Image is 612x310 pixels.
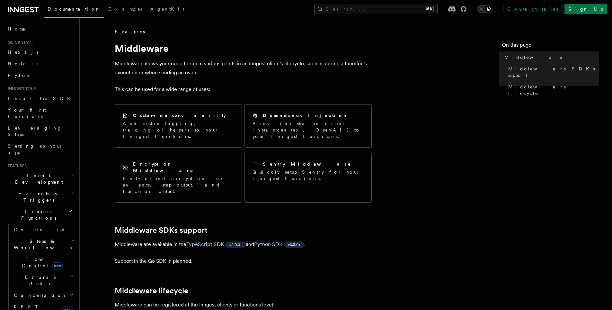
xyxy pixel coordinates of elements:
a: Node.js [5,58,75,69]
button: Cancellation [11,289,75,301]
a: Middleware lifecycle [506,81,599,99]
span: v2.0.0+ [229,242,242,247]
p: This can be used for a wide range of uses: [115,85,372,94]
a: Middleware [502,51,599,63]
span: Node.js [8,61,38,66]
p: Support in the Go SDK in planned. [115,257,372,266]
button: Steps & Workflows [11,235,75,253]
span: Steps & Workflows [11,238,72,251]
span: Quick start [5,40,33,45]
p: Provide shared client instances (ex, OpenAI) to your Inngest Functions. [253,120,364,140]
span: Middleware [504,54,563,60]
a: Python [5,69,75,81]
span: AgentKit [150,6,184,12]
button: Events & Triggers [5,188,75,206]
a: Encryption MiddlewareEnd-to-end encryption for events, step output, and function output. [115,153,242,203]
h1: Middleware [115,42,372,54]
a: TypeScript SDK [186,241,224,247]
p: End-to-end encryption for events, step output, and function output. [123,175,234,195]
h2: Encryption Middleware [133,161,234,174]
h2: Dependency Injection [263,112,348,119]
a: Documentation [44,2,104,18]
span: Examples [108,6,143,12]
p: Middleware allows your code to run at various points in an Inngest client's lifecycle, such as du... [115,59,372,77]
span: Features [115,28,145,35]
span: Events & Triggers [5,190,70,203]
a: Install the SDK [5,93,75,104]
a: Middleware SDKs support [115,226,208,235]
span: Python [8,73,31,78]
span: Middleware SDKs support [508,66,599,78]
a: Middleware lifecycle [115,286,188,295]
a: Next.js [5,46,75,58]
span: Errors & Retries [11,274,70,287]
span: Setting up your app [8,143,63,155]
a: Sentry MiddlewareQuickly setup Sentry for your Inngest Functions. [244,153,372,203]
a: Leveraging Steps [5,122,75,140]
span: Inngest Functions [5,208,69,221]
span: v0.3.0+ [288,242,300,247]
h2: Sentry Middleware [263,161,351,167]
a: Dependency InjectionProvide shared client instances (ex, OpenAI) to your Inngest Functions. [244,104,372,148]
p: Add custom logging, tracing or helpers to your Inngest Functions. [123,120,234,140]
span: new [52,262,63,269]
span: Inngest tour [5,86,36,91]
a: AgentKit [146,2,188,17]
span: Next.js [8,50,38,55]
span: Cancellation [11,292,67,298]
h4: On this page [502,41,599,51]
span: Install the SDK [8,96,74,101]
button: Toggle dark mode [477,5,492,13]
span: Local Development [5,172,70,185]
span: Flow Control [11,256,71,269]
p: Middleware can be registered at the Inngest clients or functions level. [115,300,372,309]
span: Overview [14,227,80,232]
a: Contact sales [503,4,562,14]
kbd: ⌘K [425,6,434,12]
button: Errors & Retries [11,271,75,289]
a: Python SDK [254,241,283,247]
button: Flow Controlnew [11,253,75,271]
h2: Custom observability [133,112,226,119]
p: Middleware are available in the and . [115,240,372,249]
a: Setting up your app [5,140,75,158]
span: Documentation [48,6,101,12]
p: Quickly setup Sentry for your Inngest Functions. [253,169,364,182]
button: Local Development [5,170,75,188]
a: Examples [104,2,146,17]
span: Your first Functions [8,107,46,119]
a: Home [5,23,75,35]
span: Features [5,163,27,169]
a: Custom observabilityAdd custom logging, tracing or helpers to your Inngest Functions. [115,104,242,148]
a: Overview [11,224,75,235]
a: Middleware SDKs support [506,63,599,81]
span: Middleware lifecycle [508,84,599,96]
button: Search...⌘K [314,4,438,14]
a: Sign Up [564,4,607,14]
span: Leveraging Steps [8,125,62,137]
span: Home [8,26,26,32]
button: Inngest Functions [5,206,75,224]
a: Your first Functions [5,104,75,122]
